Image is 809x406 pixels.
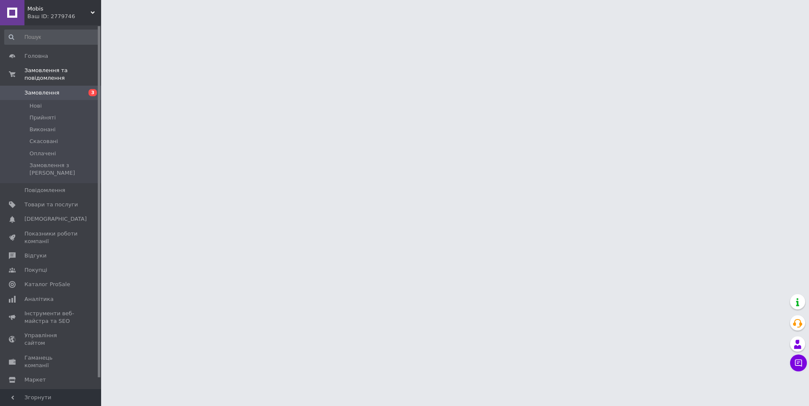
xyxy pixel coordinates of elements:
span: Замовлення з [PERSON_NAME] [29,162,99,177]
span: Замовлення [24,89,59,97]
button: Чат з покупцем [790,355,807,371]
span: Прийняті [29,114,56,122]
span: Товари та послуги [24,201,78,208]
div: Ваш ID: 2779746 [27,13,101,20]
span: Маркет [24,376,46,384]
span: Показники роботи компанії [24,230,78,245]
span: Управління сайтом [24,332,78,347]
span: Скасовані [29,138,58,145]
span: Каталог ProSale [24,281,70,288]
span: Оплачені [29,150,56,157]
span: Відгуки [24,252,46,260]
span: Нові [29,102,42,110]
span: Покупці [24,266,47,274]
span: [DEMOGRAPHIC_DATA] [24,215,87,223]
span: Замовлення та повідомлення [24,67,101,82]
input: Пошук [4,30,99,45]
span: Головна [24,52,48,60]
span: Mobis [27,5,91,13]
span: Повідомлення [24,187,65,194]
span: 3 [88,89,97,96]
span: Інструменти веб-майстра та SEO [24,310,78,325]
span: Гаманець компанії [24,354,78,369]
span: Аналітика [24,295,54,303]
span: Виконані [29,126,56,133]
